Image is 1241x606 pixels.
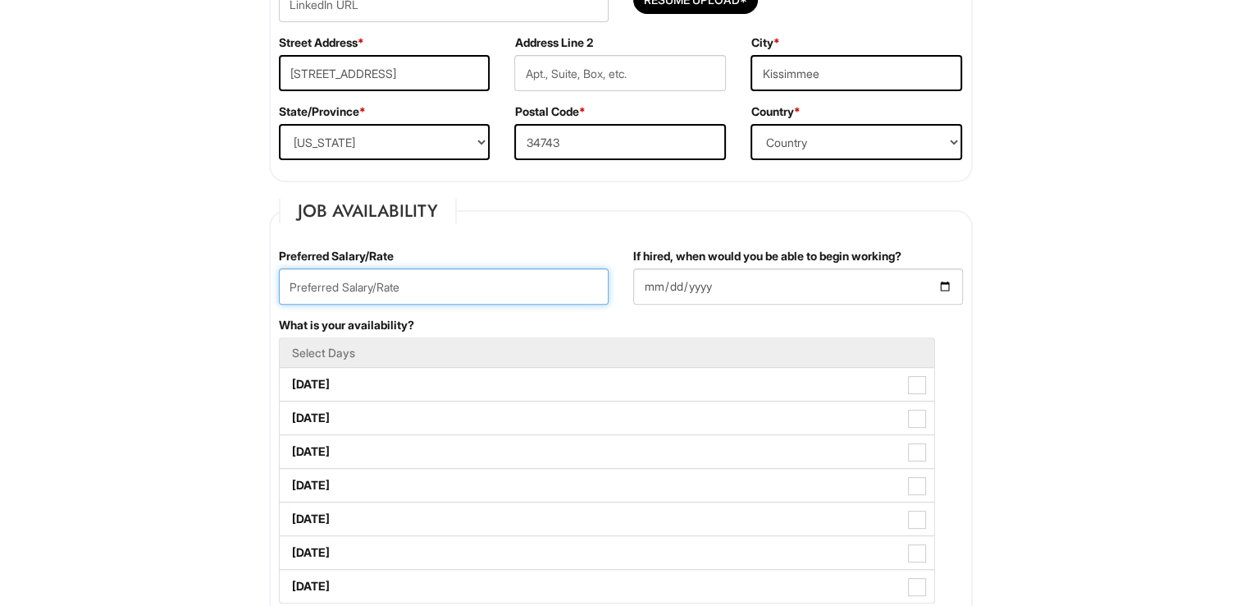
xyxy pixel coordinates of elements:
select: State/Province [279,124,490,160]
label: Address Line 2 [514,34,592,51]
input: City [751,55,962,91]
label: Preferred Salary/Rate [279,248,394,264]
label: If hired, when would you be able to begin working? [633,248,901,264]
label: [DATE] [280,368,934,401]
label: City [751,34,779,51]
label: [DATE] [280,469,934,502]
label: [DATE] [280,435,934,468]
select: Country [751,124,962,160]
label: Street Address [279,34,364,51]
label: State/Province [279,103,366,120]
label: [DATE] [280,402,934,434]
input: Preferred Salary/Rate [279,269,609,305]
label: [DATE] [280,503,934,535]
label: What is your availability? [279,317,414,333]
input: Postal Code [514,124,726,160]
h5: Select Days [292,347,922,359]
input: Street Address [279,55,490,91]
label: [DATE] [280,536,934,569]
label: [DATE] [280,570,934,603]
label: Postal Code [514,103,585,120]
input: Apt., Suite, Box, etc. [514,55,726,91]
legend: Job Availability [279,199,457,223]
label: Country [751,103,800,120]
